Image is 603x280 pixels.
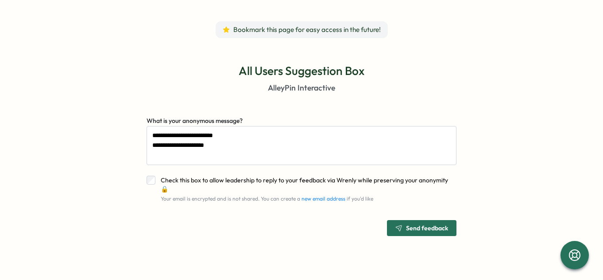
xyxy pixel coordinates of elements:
[268,82,335,94] p: AlleyPin Interactive
[147,116,243,126] label: What is your anonymous message?
[387,220,456,236] button: Send feedback
[406,225,448,231] span: Send feedback
[301,195,345,202] a: new email address
[161,195,373,202] span: Your email is encrypted and is not shared. You can create a if you'd like
[233,25,381,35] span: Bookmark this page for easy access in the future!
[239,63,364,79] p: All Users Suggestion Box
[161,176,448,193] span: Check this box to allow leadership to reply to your feedback via Wrenly while preserving your ano...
